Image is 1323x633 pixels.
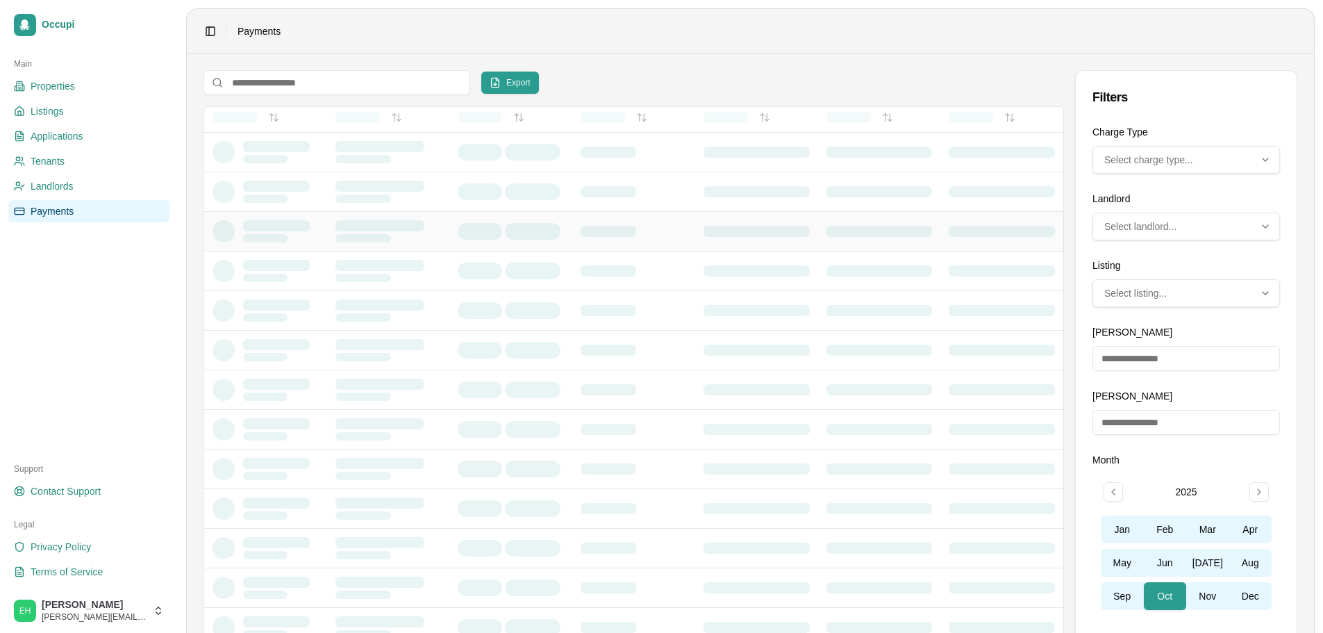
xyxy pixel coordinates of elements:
[31,179,74,193] span: Landlords
[1092,391,1172,402] label: [PERSON_NAME]
[8,100,169,122] a: Listings
[1229,516,1272,543] button: Apr
[8,561,169,583] a: Terms of Service
[42,611,147,623] span: [PERSON_NAME][EMAIL_ADDRESS][DOMAIN_NAME]
[238,24,281,38] span: Payments
[1101,582,1144,610] button: Sep
[8,594,169,627] button: Stephen Pearlstein[PERSON_NAME][PERSON_NAME][EMAIL_ADDRESS][DOMAIN_NAME]
[1186,582,1229,610] button: Nov
[1092,213,1280,240] button: Multi-select: 0 of 0 options selected. Select landlord...
[1101,549,1144,577] button: May
[8,8,169,42] a: Occupi
[1092,193,1131,204] label: Landlord
[1186,549,1229,577] button: [DATE]
[42,599,147,611] span: [PERSON_NAME]
[31,129,83,143] span: Applications
[31,104,63,118] span: Listings
[31,79,75,93] span: Properties
[1092,327,1172,338] label: [PERSON_NAME]
[8,513,169,536] div: Legal
[8,75,169,97] a: Properties
[1104,153,1193,167] span: Select charge type...
[238,24,281,38] nav: breadcrumb
[1092,454,1120,466] label: Month
[1092,146,1280,174] button: Multi-select: 0 of 0 options selected. Select charge type...
[8,175,169,197] a: Landlords
[8,150,169,172] a: Tenants
[8,536,169,558] a: Privacy Policy
[1144,549,1187,577] button: Jun
[31,565,103,579] span: Terms of Service
[31,484,101,498] span: Contact Support
[1092,126,1148,138] label: Charge Type
[1092,260,1120,271] label: Listing
[8,53,169,75] div: Main
[8,200,169,222] a: Payments
[1175,485,1197,499] div: 2025
[1101,516,1144,543] button: Jan
[42,19,164,31] span: Occupi
[8,125,169,147] a: Applications
[31,540,91,554] span: Privacy Policy
[1229,549,1272,577] button: Aug
[1186,516,1229,543] button: Mar
[8,458,169,480] div: Support
[506,77,531,88] span: Export
[1092,88,1280,107] div: Filters
[14,600,36,622] img: Stephen Pearlstein
[1144,516,1187,543] button: Feb
[1144,582,1187,610] button: Oct
[1229,582,1272,610] button: Dec
[8,480,169,502] a: Contact Support
[1104,286,1167,300] span: Select listing...
[481,72,539,94] button: Export
[1104,220,1176,233] span: Select landlord...
[1092,279,1280,307] button: Multi-select: 0 of 0 options selected. Select listing...
[31,154,65,168] span: Tenants
[31,204,74,218] span: Payments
